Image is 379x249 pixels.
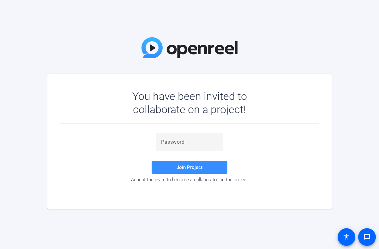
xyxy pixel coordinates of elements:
[114,90,265,116] div: You have been invited to collaborate on a project!
[141,37,238,58] img: OpenReel Logo
[343,233,350,241] mat-icon: accessibility
[363,233,371,241] mat-icon: message
[152,161,227,174] button: Join Project
[177,165,202,170] span: Join Project
[60,177,319,182] div: Accept the invite to become a collaborator on the project
[161,138,218,146] input: Password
